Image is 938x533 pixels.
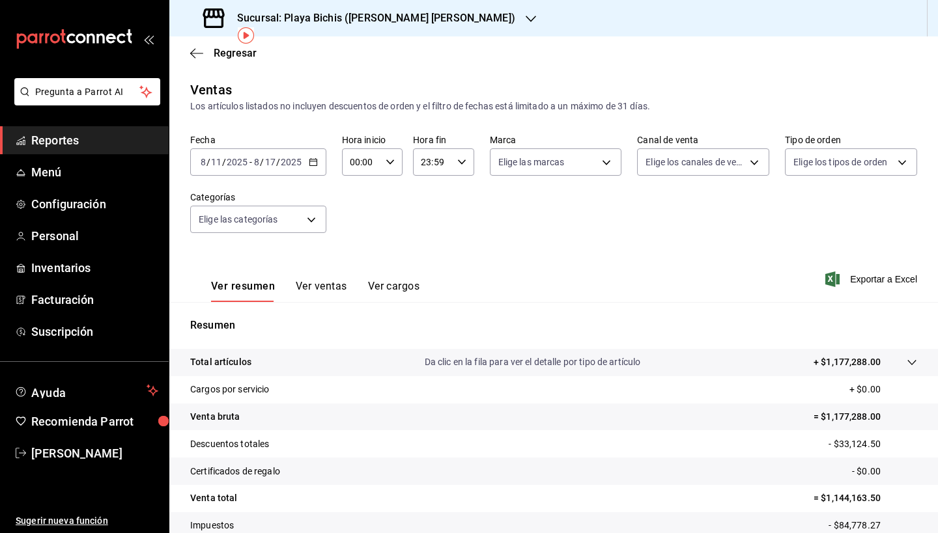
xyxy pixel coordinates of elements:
button: open_drawer_menu [143,34,154,44]
span: Personal [31,227,158,245]
p: - $0.00 [852,465,917,478]
span: Facturación [31,291,158,308]
span: / [222,157,226,167]
span: Pregunta a Parrot AI [35,85,140,99]
span: - [249,157,252,167]
span: Inventarios [31,259,158,277]
span: Ayuda [31,383,141,398]
label: Canal de venta [637,135,769,144]
p: = $1,144,163.50 [814,491,917,505]
a: Pregunta a Parrot AI [9,94,160,108]
span: Elige las categorías [199,213,278,226]
p: Venta bruta [190,410,240,424]
p: Total artículos [190,355,251,369]
span: Elige los canales de venta [646,156,745,169]
span: Sugerir nueva función [16,514,158,528]
span: [PERSON_NAME] [31,444,158,462]
p: Venta total [190,491,237,505]
input: ---- [280,157,302,167]
button: Ver cargos [368,280,420,302]
img: Tooltip marker [238,27,254,44]
button: Regresar [190,47,257,59]
input: ---- [226,157,248,167]
p: Resumen [190,318,917,333]
p: Da clic en la fila para ver el detalle por tipo de artículo [425,355,641,369]
span: Regresar [214,47,257,59]
button: Exportar a Excel [828,271,917,287]
span: / [260,157,264,167]
input: -- [200,157,206,167]
input: -- [210,157,222,167]
p: Certificados de regalo [190,465,280,478]
span: Menú [31,163,158,181]
span: Elige los tipos de orden [793,156,887,169]
label: Tipo de orden [785,135,917,144]
span: / [206,157,210,167]
label: Categorías [190,193,326,202]
label: Fecha [190,135,326,144]
p: Cargos por servicio [190,383,270,396]
span: Configuración [31,195,158,213]
span: Recomienda Parrot [31,413,158,430]
p: + $1,177,288.00 [814,355,881,369]
p: = $1,177,288.00 [814,410,917,424]
div: Los artículos listados no incluyen descuentos de orden y el filtro de fechas está limitado a un m... [190,100,917,113]
button: Ver ventas [296,280,347,302]
div: Ventas [190,80,232,100]
label: Marca [490,135,622,144]
p: + $0.00 [849,383,917,396]
p: - $33,124.50 [829,437,917,451]
button: Pregunta a Parrot AI [14,78,160,105]
input: -- [253,157,260,167]
span: Elige las marcas [498,156,565,169]
h3: Sucursal: Playa Bichis ([PERSON_NAME] [PERSON_NAME]) [227,10,515,26]
span: / [276,157,280,167]
p: Impuestos [190,519,234,532]
span: Suscripción [31,323,158,340]
span: Reportes [31,131,158,149]
label: Hora inicio [342,135,403,144]
p: Descuentos totales [190,437,269,451]
input: -- [264,157,276,167]
p: - $84,778.27 [829,519,917,532]
label: Hora fin [413,135,474,144]
button: Ver resumen [211,280,275,302]
div: navigation tabs [211,280,419,302]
